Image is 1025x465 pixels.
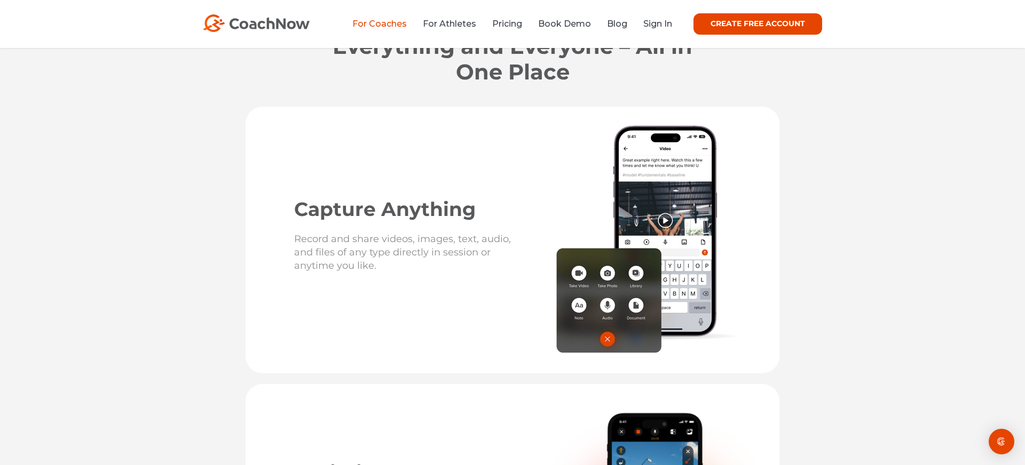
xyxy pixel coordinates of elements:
a: Blog [607,19,627,29]
span: Everything and Everyone – All in One Place [333,33,692,85]
img: Capture Weightlifting [553,117,767,356]
a: CREATE FREE ACCOUNT [693,13,822,35]
a: For Coaches [352,19,407,29]
a: Pricing [492,19,522,29]
img: CoachNow Logo [203,14,310,32]
p: Record and share videos, images, text, audio, and files of any type directly in session or anytim... [294,232,512,284]
a: Book Demo [538,19,591,29]
a: For Athletes [423,19,476,29]
span: Capture Anything [294,197,476,221]
a: Sign In [643,19,672,29]
div: Open Intercom Messenger [989,429,1014,454]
